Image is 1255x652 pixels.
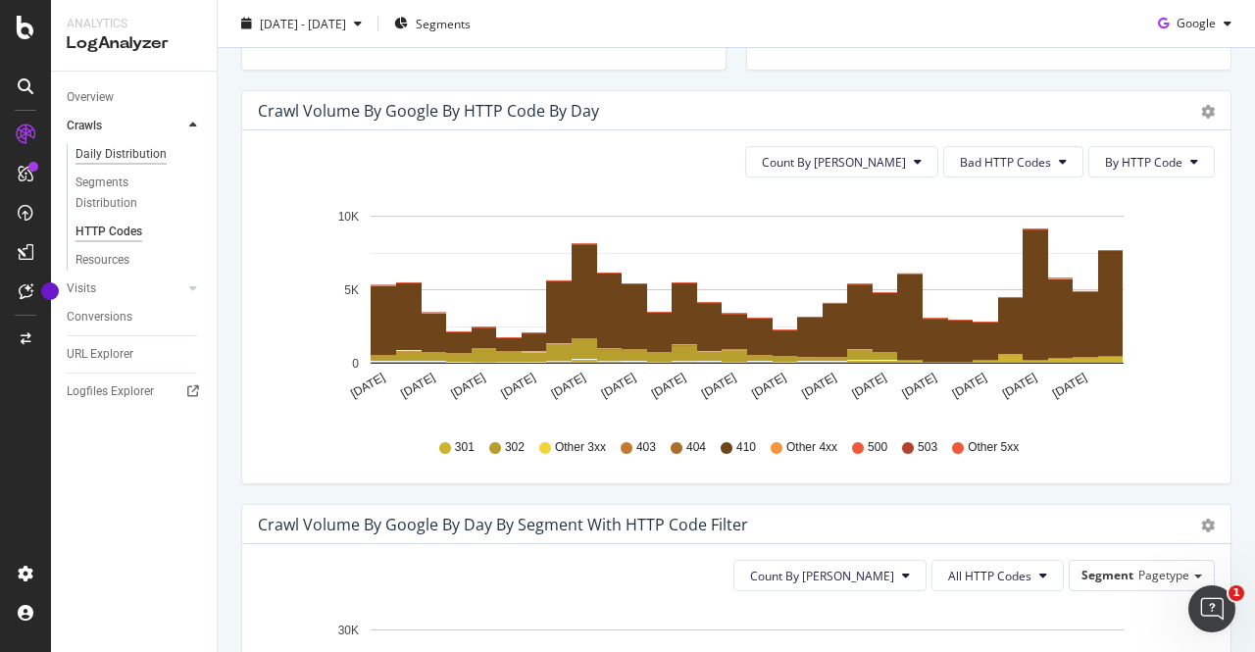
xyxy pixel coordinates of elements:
[344,283,359,297] text: 5K
[1138,567,1189,583] span: Pagetype
[762,154,906,171] span: Count By Day
[260,15,346,31] span: [DATE] - [DATE]
[960,154,1051,171] span: Bad HTTP Codes
[799,371,838,401] text: [DATE]
[348,371,387,401] text: [DATE]
[67,344,133,365] div: URL Explorer
[1081,567,1133,583] span: Segment
[1105,154,1182,171] span: By HTTP Code
[67,307,203,327] a: Conversions
[75,144,203,165] a: Daily Distribution
[67,87,203,108] a: Overview
[455,439,475,456] span: 301
[549,371,588,401] text: [DATE]
[749,371,788,401] text: [DATE]
[868,439,887,456] span: 500
[67,32,201,55] div: LogAnalyzer
[67,278,183,299] a: Visits
[67,307,132,327] div: Conversions
[67,381,203,402] a: Logfiles Explorer
[67,278,96,299] div: Visits
[1000,371,1039,401] text: [DATE]
[849,371,888,401] text: [DATE]
[733,560,927,591] button: Count By [PERSON_NAME]
[599,371,638,401] text: [DATE]
[1201,519,1215,532] div: gear
[786,439,837,456] span: Other 4xx
[67,344,203,365] a: URL Explorer
[636,439,656,456] span: 403
[1188,585,1235,632] iframe: Intercom live chat
[258,193,1199,421] svg: A chart.
[745,146,938,177] button: Count By [PERSON_NAME]
[1229,585,1244,601] span: 1
[686,439,706,456] span: 404
[1201,105,1215,119] div: gear
[41,282,59,300] div: Tooltip anchor
[950,371,989,401] text: [DATE]
[258,515,748,534] div: Crawl Volume by google by Day by Segment with HTTP Code Filter
[499,371,538,401] text: [DATE]
[1177,15,1216,31] span: Google
[352,357,359,371] text: 0
[75,144,167,165] div: Daily Distribution
[338,624,359,637] text: 30K
[75,222,142,242] div: HTTP Codes
[505,439,525,456] span: 302
[416,15,471,31] span: Segments
[943,146,1083,177] button: Bad HTTP Codes
[699,371,738,401] text: [DATE]
[75,250,203,271] a: Resources
[555,439,606,456] span: Other 3xx
[398,371,437,401] text: [DATE]
[918,439,937,456] span: 503
[736,439,756,456] span: 410
[67,381,154,402] div: Logfiles Explorer
[1050,371,1089,401] text: [DATE]
[448,371,487,401] text: [DATE]
[1088,146,1215,177] button: By HTTP Code
[258,101,599,121] div: Crawl Volume by google by HTTP Code by Day
[968,439,1019,456] span: Other 5xx
[67,87,114,108] div: Overview
[75,250,129,271] div: Resources
[386,8,478,39] button: Segments
[67,16,201,32] div: Analytics
[1150,8,1239,39] button: Google
[75,222,203,242] a: HTTP Codes
[750,568,894,584] span: Count By Day
[75,173,203,214] a: Segments Distribution
[931,560,1064,591] button: All HTTP Codes
[948,568,1031,584] span: All HTTP Codes
[649,371,688,401] text: [DATE]
[75,173,184,214] div: Segments Distribution
[67,116,183,136] a: Crawls
[67,116,102,136] div: Crawls
[900,371,939,401] text: [DATE]
[338,210,359,224] text: 10K
[233,8,370,39] button: [DATE] - [DATE]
